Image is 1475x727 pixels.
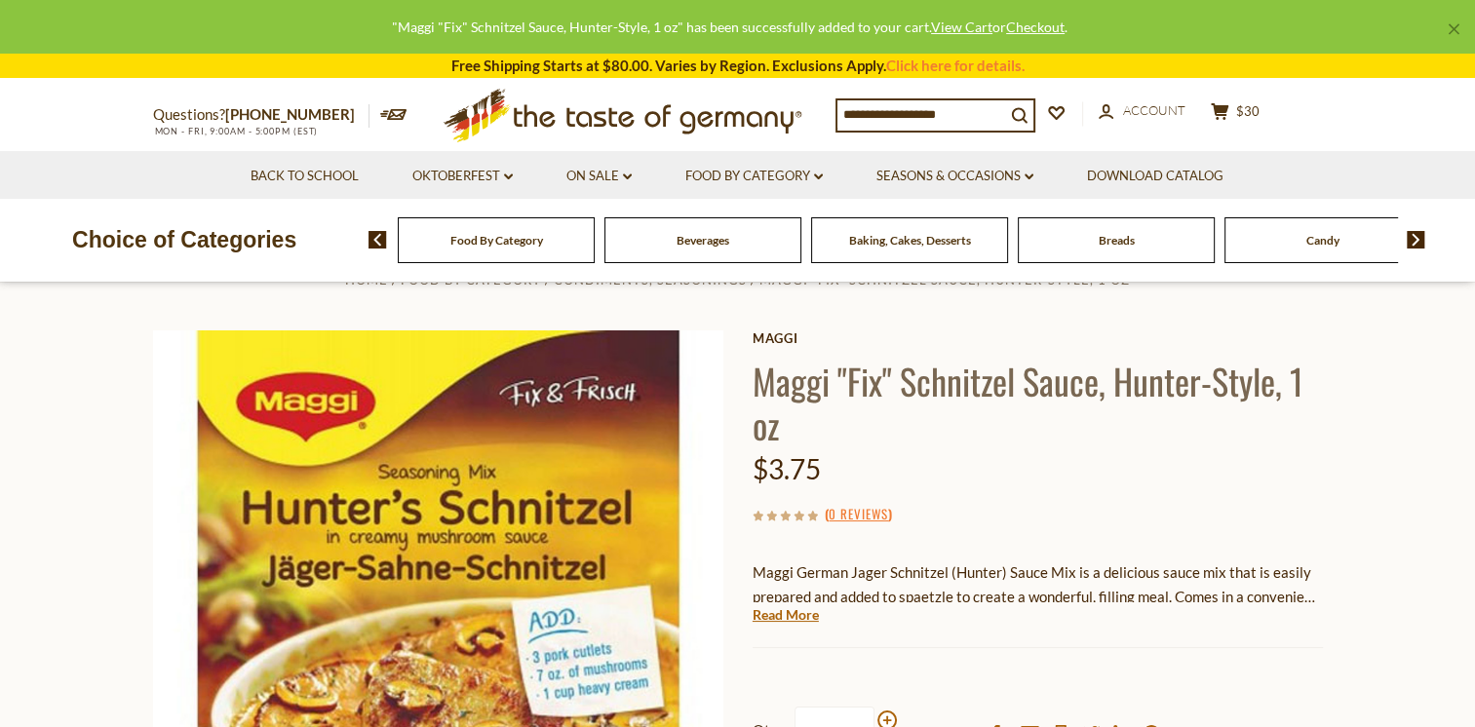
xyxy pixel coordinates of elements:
[16,16,1444,38] div: "Maggi "Fix" Schnitzel Sauce, Hunter-Style, 1 oz" has been successfully added to your cart. or .
[1123,102,1185,118] span: Account
[753,605,819,625] a: Read More
[450,233,543,248] a: Food By Category
[1099,233,1135,248] a: Breads
[1087,166,1223,187] a: Download Catalog
[1006,19,1065,35] a: Checkout
[829,504,888,525] a: 0 Reviews
[886,57,1025,74] a: Click here for details.
[153,126,319,136] span: MON - FRI, 9:00AM - 5:00PM (EST)
[753,560,1323,609] p: Maggi German Jager Schnitzel (Hunter) Sauce Mix is a delicious sauce mix that is easily prepared ...
[825,504,892,523] span: ( )
[1407,231,1425,249] img: next arrow
[753,452,821,485] span: $3.75
[931,19,992,35] a: View Cart
[1448,23,1459,35] a: ×
[1206,102,1264,127] button: $30
[1236,103,1260,119] span: $30
[153,102,369,128] p: Questions?
[566,166,632,187] a: On Sale
[1099,100,1185,122] a: Account
[225,105,355,123] a: [PHONE_NUMBER]
[677,233,729,248] a: Beverages
[753,330,1323,346] a: Maggi
[369,231,387,249] img: previous arrow
[876,166,1033,187] a: Seasons & Occasions
[685,166,823,187] a: Food By Category
[412,166,513,187] a: Oktoberfest
[849,233,971,248] a: Baking, Cakes, Desserts
[753,359,1323,446] h1: Maggi "Fix" Schnitzel Sauce, Hunter-Style, 1 oz
[251,166,359,187] a: Back to School
[1306,233,1339,248] a: Candy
